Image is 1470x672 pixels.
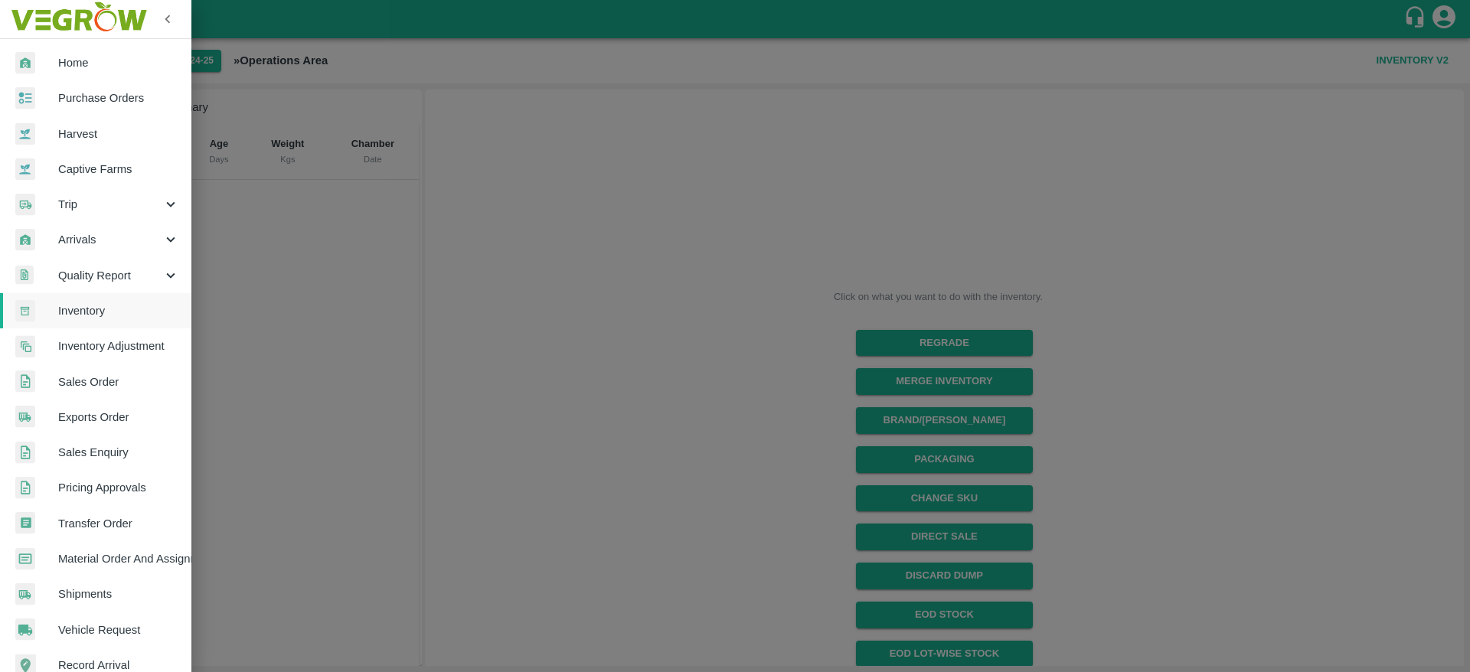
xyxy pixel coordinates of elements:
[58,444,179,461] span: Sales Enquiry
[15,442,35,464] img: sales
[58,409,179,426] span: Exports Order
[58,374,179,390] span: Sales Order
[15,548,35,570] img: centralMaterial
[15,194,35,216] img: delivery
[15,406,35,428] img: shipments
[15,266,34,285] img: qualityReport
[15,229,35,251] img: whArrival
[15,158,35,181] img: harvest
[15,300,35,322] img: whInventory
[15,618,35,641] img: vehicle
[58,54,179,71] span: Home
[58,196,162,213] span: Trip
[58,338,179,354] span: Inventory Adjustment
[58,550,179,567] span: Material Order And Assignment
[15,370,35,393] img: sales
[15,583,35,605] img: shipments
[15,512,35,534] img: whTransfer
[58,126,179,142] span: Harvest
[58,515,179,532] span: Transfer Order
[58,302,179,319] span: Inventory
[15,335,35,357] img: inventory
[15,52,35,74] img: whArrival
[58,621,179,638] span: Vehicle Request
[58,267,162,284] span: Quality Report
[15,122,35,145] img: harvest
[58,161,179,178] span: Captive Farms
[58,586,179,602] span: Shipments
[58,479,179,496] span: Pricing Approvals
[15,87,35,109] img: reciept
[58,231,162,248] span: Arrivals
[15,477,35,499] img: sales
[58,90,179,106] span: Purchase Orders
